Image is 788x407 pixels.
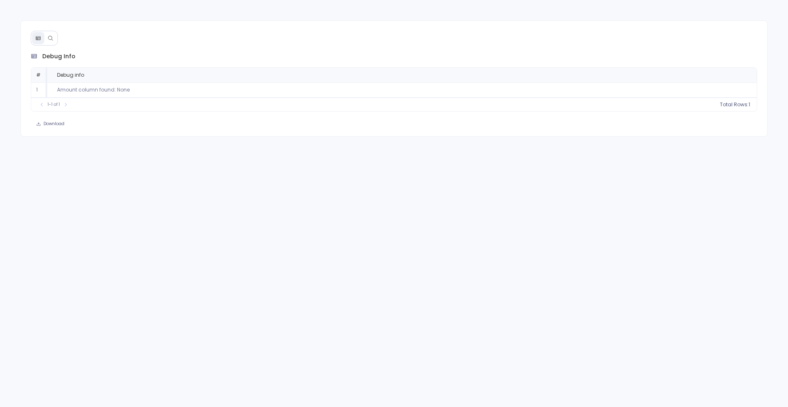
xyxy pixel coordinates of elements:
span: Download [44,121,64,127]
button: Download [31,118,70,130]
span: 1 [749,101,750,108]
td: 1 [31,82,47,98]
td: Amount column found: None [47,82,757,98]
span: 1-1 of 1 [48,101,60,108]
span: # [36,71,41,78]
span: Total Rows: [720,101,749,108]
span: debug info [42,52,76,61]
span: Debug info [57,72,84,78]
